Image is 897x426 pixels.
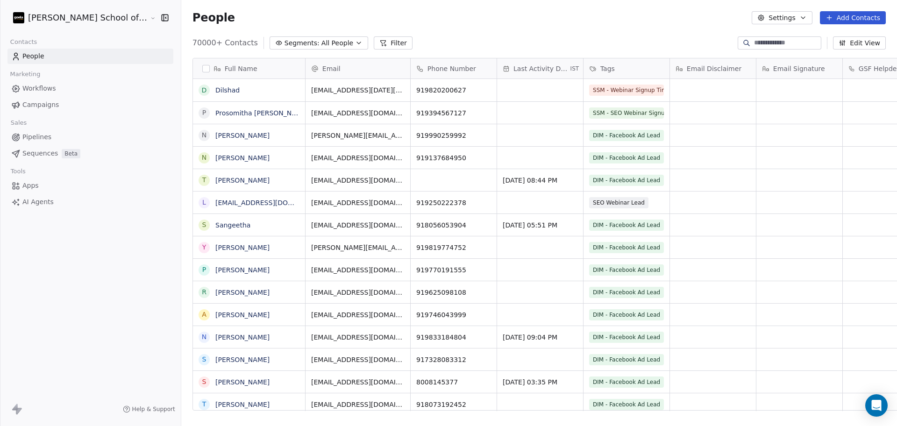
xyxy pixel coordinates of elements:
a: Apps [7,178,173,193]
a: Prosomitha [PERSON_NAME] [215,109,308,117]
span: 919819774752 [416,243,491,252]
span: Phone Number [427,64,476,73]
a: AI Agents [7,194,173,210]
button: Add Contacts [820,11,886,24]
span: People [22,51,44,61]
a: [PERSON_NAME] [215,356,270,363]
a: [PERSON_NAME] [215,266,270,274]
img: Zeeshan%20Neck%20Print%20Dark.png [13,12,24,23]
span: [EMAIL_ADDRESS][DOMAIN_NAME] [311,333,405,342]
a: SequencesBeta [7,146,173,161]
span: DIM - Facebook Ad Lead [589,354,664,365]
span: 919820200627 [416,85,491,95]
span: 8008145377 [416,377,491,387]
a: [PERSON_NAME] [215,311,270,319]
span: Segments: [285,38,320,48]
div: P [202,108,206,118]
button: Settings [752,11,812,24]
span: All People [321,38,353,48]
div: Open Intercom Messenger [865,394,888,417]
span: SSM - Webinar Signup Time [589,85,664,96]
a: [PERSON_NAME] [215,177,270,184]
a: Pipelines [7,129,173,145]
a: [PERSON_NAME] [215,154,270,162]
span: [EMAIL_ADDRESS][DOMAIN_NAME] [311,355,405,364]
span: Sales [7,116,31,130]
span: SEO Webinar Lead [589,197,648,208]
a: People [7,49,173,64]
span: Campaigns [22,100,59,110]
span: 919990259992 [416,131,491,140]
button: Edit View [833,36,886,50]
span: Tools [7,164,29,178]
span: [EMAIL_ADDRESS][DOMAIN_NAME] [311,400,405,409]
span: 919833184804 [416,333,491,342]
span: Email Disclaimer [687,64,741,73]
span: 917328083312 [416,355,491,364]
a: Help & Support [123,405,175,413]
span: 919137684950 [416,153,491,163]
span: SSM - SEO Webinar Signup Time [589,107,664,119]
div: D [201,85,206,95]
span: Apps [22,181,39,191]
span: DIM - Facebook Ad Lead [589,175,664,186]
span: [DATE] 08:44 PM [503,176,577,185]
span: Tags [600,64,615,73]
span: [PERSON_NAME] School of Finance LLP [28,12,148,24]
div: Tags [584,58,669,78]
span: [EMAIL_ADDRESS][DOMAIN_NAME] [311,377,405,387]
div: S [202,220,206,230]
span: DIM - Facebook Ad Lead [589,220,664,231]
span: DIM - Facebook Ad Lead [589,287,664,298]
a: Campaigns [7,97,173,113]
div: Last Activity DateIST [497,58,583,78]
span: DIM - Facebook Ad Lead [589,309,664,320]
span: 919394567127 [416,108,491,118]
a: [PERSON_NAME] [215,289,270,296]
span: 919250222378 [416,198,491,207]
div: T [202,175,206,185]
div: N [202,153,206,163]
span: Marketing [6,67,44,81]
span: [DATE] 09:04 PM [503,333,577,342]
span: [EMAIL_ADDRESS][DOMAIN_NAME] [311,288,405,297]
div: P [202,265,206,275]
div: Email Disclaimer [670,58,756,78]
a: [EMAIL_ADDRESS][DOMAIN_NAME] [215,199,330,206]
span: [DATE] 05:51 PM [503,220,577,230]
span: IST [570,65,579,72]
span: Beta [62,149,80,158]
div: Y [202,242,206,252]
span: DIM - Facebook Ad Lead [589,332,664,343]
button: [PERSON_NAME] School of Finance LLP [11,10,143,26]
span: [EMAIL_ADDRESS][DOMAIN_NAME] [311,153,405,163]
div: N [202,130,206,140]
span: [PERSON_NAME][EMAIL_ADDRESS][PERSON_NAME][DOMAIN_NAME] [311,243,405,252]
span: [EMAIL_ADDRESS][DOMAIN_NAME] [311,310,405,319]
span: [PERSON_NAME][EMAIL_ADDRESS][DOMAIN_NAME] [311,131,405,140]
span: 918073192452 [416,400,491,409]
span: [EMAIL_ADDRESS][DOMAIN_NAME] [311,108,405,118]
a: Workflows [7,81,173,96]
span: 918056053904 [416,220,491,230]
button: Filter [374,36,413,50]
div: grid [193,79,306,411]
span: [EMAIL_ADDRESS][DOMAIN_NAME] [311,220,405,230]
a: [PERSON_NAME] [215,378,270,386]
span: [EMAIL_ADDRESS][DATE][DOMAIN_NAME] [311,85,405,95]
span: [EMAIL_ADDRESS][DOMAIN_NAME] [311,265,405,275]
div: Email [306,58,410,78]
span: Help & Support [132,405,175,413]
span: Last Activity Date [513,64,569,73]
span: Email Signature [773,64,825,73]
a: [PERSON_NAME] [215,401,270,408]
div: Full Name [193,58,305,78]
span: Sequences [22,149,58,158]
div: R [202,287,206,297]
div: N [202,332,206,342]
span: Email [322,64,341,73]
span: DIM - Facebook Ad Lead [589,376,664,388]
span: [EMAIL_ADDRESS][DOMAIN_NAME] [311,176,405,185]
span: Contacts [6,35,41,49]
span: DIM - Facebook Ad Lead [589,242,664,253]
